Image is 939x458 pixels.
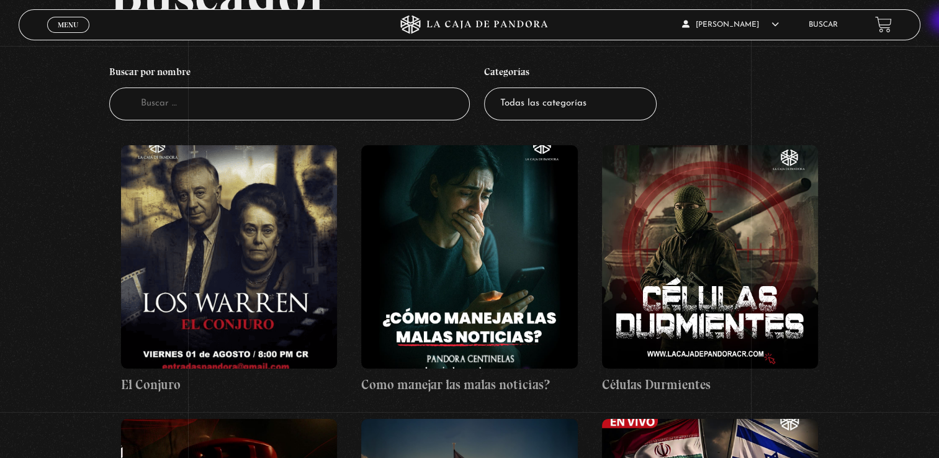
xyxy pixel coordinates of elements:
a: El Conjuro [121,145,338,395]
span: Cerrar [53,32,83,40]
h4: Buscar por nombre [109,60,470,88]
span: Menu [58,21,78,29]
span: [PERSON_NAME] [682,21,779,29]
h4: El Conjuro [121,375,338,395]
a: Buscar [809,21,838,29]
h4: Células Durmientes [602,375,819,395]
a: View your shopping cart [875,16,892,33]
a: Como manejar las malas noticias? [361,145,578,395]
h4: Como manejar las malas noticias? [361,375,578,395]
a: Células Durmientes [602,145,819,395]
h4: Categorías [484,60,657,88]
